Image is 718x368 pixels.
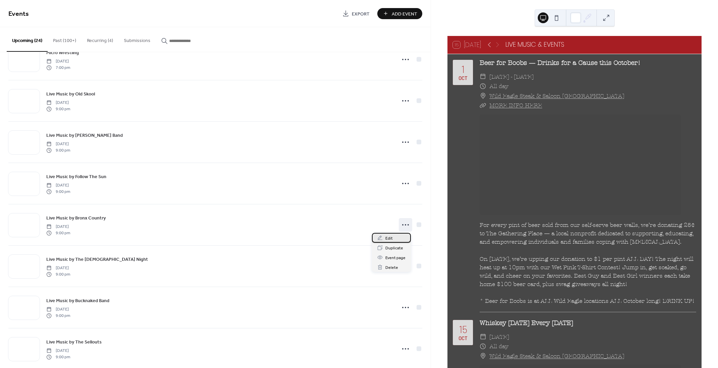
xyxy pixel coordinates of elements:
[46,182,70,189] span: [DATE]
[46,65,70,71] span: 7:00 pm
[337,8,375,19] a: Export
[459,324,467,334] div: 15
[46,348,70,354] span: [DATE]
[46,147,70,153] span: 9:00 pm
[480,72,486,82] div: ​
[8,7,29,21] span: Events
[46,297,109,304] a: Live Music by Bucknaked Band
[506,40,564,50] div: LIVE MUSIC & EVENTS
[46,58,70,65] span: [DATE]
[489,332,509,342] span: [DATE]
[352,10,370,17] span: Export
[489,351,624,361] a: Wild Eagle Steak & Saloon [GEOGRAPHIC_DATA]
[489,81,509,91] span: All day
[489,341,509,351] span: All day
[480,81,486,91] div: ​
[46,106,70,112] span: 9:00 pm
[480,332,486,342] div: ​
[480,318,696,328] div: Whiskey [DATE] Every [DATE]
[480,59,640,67] a: Beer for Boobs — Drinks for a Cause this October!
[385,235,393,242] span: Edit
[46,265,70,271] span: [DATE]
[489,102,542,109] a: MORE INFO HERE
[46,256,148,263] span: Live Music by The [DEMOGRAPHIC_DATA] Night
[46,173,106,180] a: Live Music by Follow The Sun
[46,230,70,236] span: 9:00 pm
[385,254,405,261] span: Event page
[385,264,398,271] span: Delete
[46,214,106,222] a: Live Music by Bronx Country
[46,189,70,195] span: 9:00 pm
[461,64,465,74] div: 1
[118,27,156,51] button: Submissions
[46,90,95,98] a: Live Music by Old Skool
[385,245,403,252] span: Duplicate
[480,341,486,351] div: ​
[46,271,70,277] span: 9:00 pm
[480,221,696,305] div: For every pint of beer sold from our self-serve beer walls, we’re donating 25¢ to The Gathering P...
[46,49,79,56] a: Micro Wrestling
[46,255,148,263] a: Live Music by The [DEMOGRAPHIC_DATA] Night
[46,313,70,319] span: 9:00 pm
[46,131,123,139] a: Live Music by [PERSON_NAME] Band
[459,336,468,341] div: Oct
[48,27,82,51] button: Past (100+)
[46,354,70,360] span: 9:00 pm
[480,351,486,361] div: ​
[489,91,624,101] a: Wild Eagle Steak & Saloon [GEOGRAPHIC_DATA]
[46,215,106,222] span: Live Music by Bronx Country
[377,8,422,19] button: Add Event
[489,72,534,82] span: [DATE] - [DATE]
[392,10,417,17] span: Add Event
[46,141,70,147] span: [DATE]
[46,306,70,313] span: [DATE]
[7,27,48,52] button: Upcoming (24)
[480,91,486,101] div: ​
[459,76,468,81] div: Oct
[46,338,102,346] a: Live Music by The Sellouts
[480,100,486,110] div: ​
[46,100,70,106] span: [DATE]
[82,27,118,51] button: Recurring (4)
[46,132,123,139] span: Live Music by [PERSON_NAME] Band
[46,91,95,98] span: Live Music by Old Skool
[46,224,70,230] span: [DATE]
